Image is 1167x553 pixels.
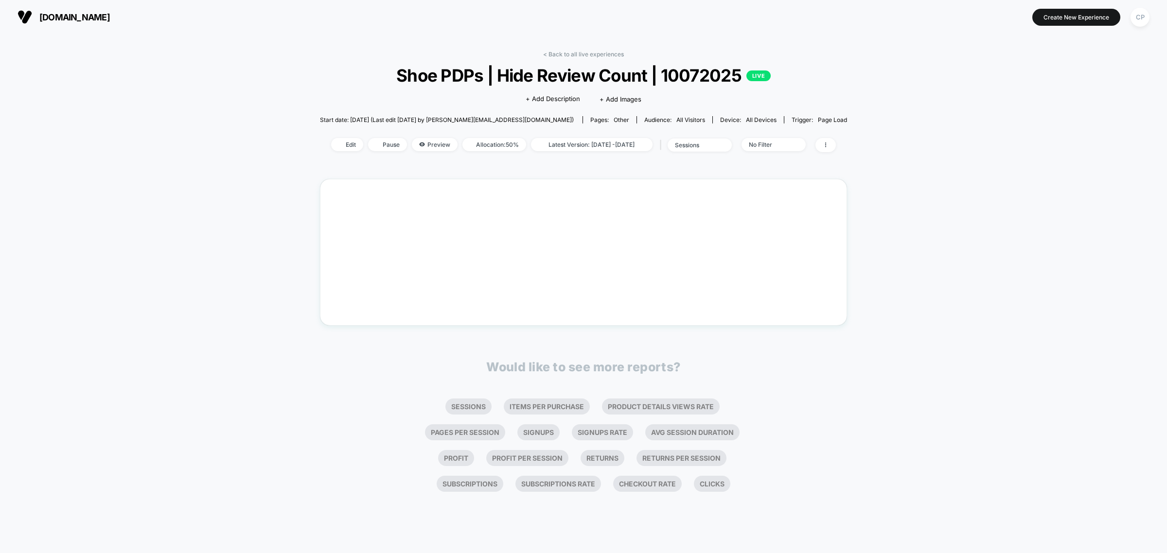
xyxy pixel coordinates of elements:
span: Start date: [DATE] (Last edit [DATE] by [PERSON_NAME][EMAIL_ADDRESS][DOMAIN_NAME]) [320,116,574,123]
li: Returns [581,450,624,466]
span: Latest Version: [DATE] - [DATE] [531,138,653,151]
span: + Add Description [526,94,580,104]
span: + Add Images [600,95,641,103]
li: Signups [517,424,560,440]
span: Edit [331,138,363,151]
li: Subscriptions Rate [515,476,601,492]
div: sessions [675,141,714,149]
li: Returns Per Session [637,450,726,466]
li: Product Details Views Rate [602,398,720,415]
a: < Back to all live experiences [543,51,624,58]
span: All Visitors [676,116,705,123]
p: LIVE [746,70,771,81]
li: Clicks [694,476,730,492]
li: Profit Per Session [486,450,568,466]
li: Sessions [445,398,492,415]
li: Avg Session Duration [645,424,740,440]
p: Would like to see more reports? [486,360,681,374]
button: [DOMAIN_NAME] [15,9,113,25]
span: Allocation: 50% [462,138,526,151]
span: Preview [412,138,458,151]
div: Pages: [590,116,629,123]
span: other [614,116,629,123]
img: Visually logo [18,10,32,24]
li: Signups Rate [572,424,633,440]
li: Pages Per Session [425,424,505,440]
li: Checkout Rate [613,476,682,492]
button: Create New Experience [1032,9,1120,26]
button: CP [1128,7,1152,27]
span: | [657,138,668,152]
span: Device: [712,116,784,123]
div: No Filter [749,141,788,148]
span: Shoe PDPs | Hide Review Count | 10072025 [346,65,820,86]
span: [DOMAIN_NAME] [39,12,110,22]
span: Page Load [818,116,847,123]
li: Items Per Purchase [504,398,590,415]
li: Profit [438,450,474,466]
div: CP [1131,8,1149,27]
span: Pause [368,138,407,151]
div: Trigger: [792,116,847,123]
div: Audience: [644,116,705,123]
li: Subscriptions [437,476,503,492]
span: all devices [746,116,777,123]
